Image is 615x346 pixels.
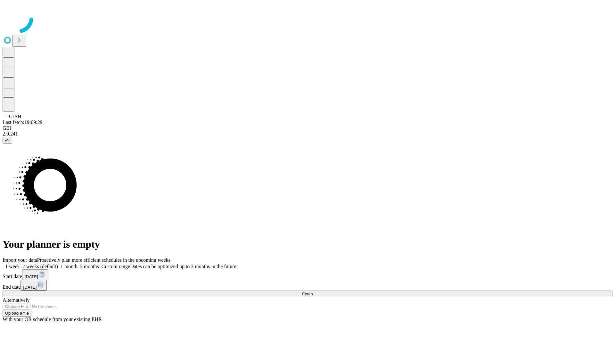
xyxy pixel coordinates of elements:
[5,264,20,269] span: 1 week
[3,125,612,131] div: GEI
[3,137,12,144] button: @
[3,119,43,125] span: Last fetch: 19:09:29
[22,269,48,280] button: [DATE]
[22,264,58,269] span: 2 weeks (default)
[5,138,10,143] span: @
[3,310,31,317] button: Upload a file
[3,269,612,280] div: Start date
[25,274,38,279] span: [DATE]
[23,285,37,290] span: [DATE]
[3,297,29,303] span: Alternatively
[37,257,172,263] span: Proactively plan more efficient schedules in the upcoming weeks.
[3,317,102,322] span: With your OR schedule from your existing EHR
[102,264,130,269] span: Custom range
[3,280,612,291] div: End date
[61,264,78,269] span: 1 month
[3,291,612,297] button: Fetch
[9,114,21,119] span: GJSH
[302,292,313,296] span: Fetch
[3,238,612,250] h1: Your planner is empty
[80,264,99,269] span: 3 months
[3,257,37,263] span: Import your data
[130,264,237,269] span: Dates can be optimized up to 3 months in the future.
[3,131,612,137] div: 2.0.241
[20,280,47,291] button: [DATE]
